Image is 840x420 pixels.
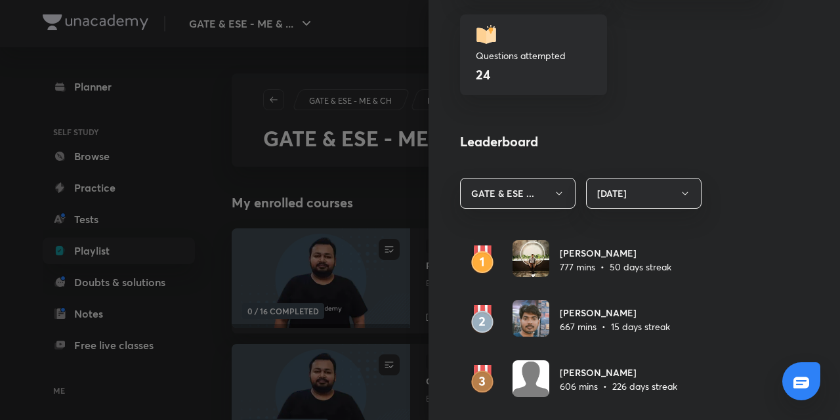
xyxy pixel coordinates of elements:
[460,245,505,274] img: rank1.svg
[460,178,576,209] button: GATE & ESE ...
[513,360,549,397] img: Avatar
[460,305,505,334] img: rank2.svg
[560,246,671,260] h6: [PERSON_NAME]
[513,240,549,277] img: Avatar
[560,306,670,320] h6: [PERSON_NAME]
[586,178,702,209] button: [DATE]
[476,66,490,83] h4: 24
[513,300,549,337] img: Avatar
[560,260,671,274] p: 777 mins • 50 days streak
[560,366,677,379] h6: [PERSON_NAME]
[460,365,505,394] img: rank3.svg
[560,320,670,333] p: 667 mins • 15 days streak
[460,132,765,152] h4: Leaderboard
[560,379,677,393] p: 606 mins • 226 days streak
[476,49,591,62] p: Questions attempted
